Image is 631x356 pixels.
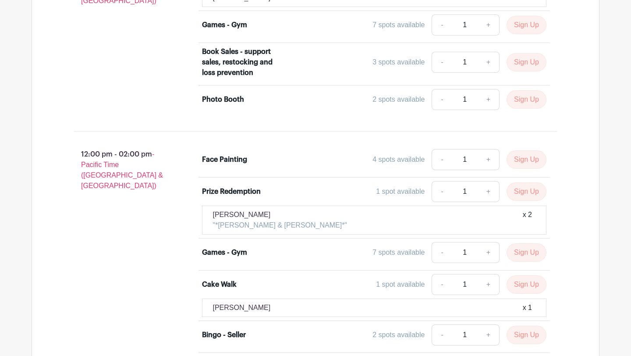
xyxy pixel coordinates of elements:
[478,14,500,36] a: +
[507,53,546,71] button: Sign Up
[507,326,546,344] button: Sign Up
[202,330,246,340] div: Bingo - Seller
[432,324,452,345] a: -
[213,210,347,220] p: [PERSON_NAME]
[376,279,425,290] div: 1 spot available
[432,242,452,263] a: -
[507,243,546,262] button: Sign Up
[523,210,532,231] div: x 2
[60,146,188,195] p: 12:00 pm - 02:00 pm
[478,274,500,295] a: +
[478,242,500,263] a: +
[507,90,546,109] button: Sign Up
[202,46,278,78] div: Book Sales - support sales, restocking and loss prevention
[507,150,546,169] button: Sign Up
[523,303,532,313] div: x 1
[432,181,452,202] a: -
[432,89,452,110] a: -
[376,186,425,197] div: 1 spot available
[372,247,425,258] div: 7 spots available
[478,89,500,110] a: +
[478,52,500,73] a: +
[372,154,425,165] div: 4 spots available
[507,275,546,294] button: Sign Up
[372,20,425,30] div: 7 spots available
[507,182,546,201] button: Sign Up
[202,154,247,165] div: Face Painting
[372,94,425,105] div: 2 spots available
[372,57,425,68] div: 3 spots available
[202,247,247,258] div: Games - Gym
[213,303,271,313] p: [PERSON_NAME]
[202,186,261,197] div: Prize Redemption
[432,274,452,295] a: -
[372,330,425,340] div: 2 spots available
[432,52,452,73] a: -
[202,20,247,30] div: Games - Gym
[478,324,500,345] a: +
[478,181,500,202] a: +
[202,279,237,290] div: Cake Walk
[507,16,546,34] button: Sign Up
[202,94,244,105] div: Photo Booth
[478,149,500,170] a: +
[213,220,347,231] p: "*[PERSON_NAME] & [PERSON_NAME]*"
[432,149,452,170] a: -
[432,14,452,36] a: -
